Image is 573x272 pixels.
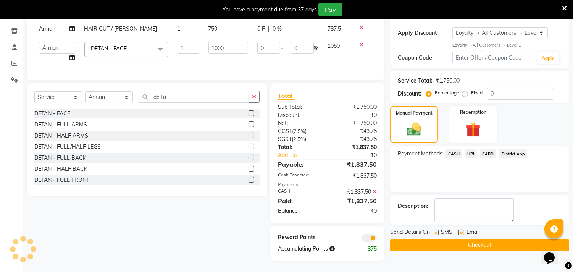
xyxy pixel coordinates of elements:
[461,120,485,139] img: _gift.svg
[91,45,127,52] span: DETAN - FACE
[272,245,355,253] div: Accumulating Points
[328,160,383,169] div: ₹1,837.50
[178,25,181,32] span: 1
[272,172,328,180] div: Cash Tendered:
[272,207,328,215] div: Balance :
[208,25,218,32] span: 750
[272,119,328,127] div: Net:
[452,42,473,48] strong: Loyalty →
[139,91,249,103] input: Search or Scan
[34,121,87,129] div: DETAN - FULL ARMS
[398,54,452,62] div: Coupon Code
[272,151,337,159] a: Add Tip
[318,3,342,16] button: Pay
[541,241,565,264] iframe: chat widget
[328,207,383,215] div: ₹0
[402,121,425,138] img: _cash.svg
[278,136,292,142] span: SGST
[272,196,328,206] div: Paid:
[272,188,328,196] div: CASH
[272,135,328,143] div: ( )
[34,165,87,173] div: DETAN - HALF BACK
[465,149,477,158] span: UPI
[34,110,70,118] div: DETAN - FACE
[355,245,383,253] div: 875
[34,132,88,140] div: DETAN - HALF ARMS
[328,42,340,49] span: 1050
[286,44,288,52] span: |
[398,90,421,98] div: Discount:
[127,45,131,52] a: x
[328,143,383,151] div: ₹1,837.50
[328,196,383,206] div: ₹1,837.50
[278,181,377,188] div: Payments
[34,143,101,151] div: DETAN - FULL/HALF LEGS
[272,103,328,111] div: Sub Total:
[272,127,328,135] div: ( )
[328,111,383,119] div: ₹0
[471,89,483,96] label: Fixed
[272,111,328,119] div: Discount:
[328,172,383,180] div: ₹1,837.50
[293,136,305,142] span: 2.5%
[314,44,318,52] span: %
[272,160,328,169] div: Payable:
[436,77,460,85] div: ₹1,750.00
[390,228,430,238] span: Send Details On
[328,25,341,32] span: 787.5
[452,52,534,63] input: Enter Offer / Coupon Code
[278,128,292,134] span: CGST
[441,228,452,238] span: SMS
[328,127,383,135] div: ₹43.75
[84,25,157,32] span: HAIR CUT / [PERSON_NAME]
[398,29,452,37] div: Apply Discount
[280,44,283,52] span: F
[268,25,270,33] span: |
[328,188,383,196] div: ₹1,837.50
[328,103,383,111] div: ₹1,750.00
[34,176,89,184] div: DETAN - FULL FRONT
[328,119,383,127] div: ₹1,750.00
[273,25,282,33] span: 0 %
[294,128,305,134] span: 2.5%
[466,228,479,238] span: Email
[278,92,295,100] span: Total
[34,154,86,162] div: DETAN - FULL BACK
[435,89,459,96] label: Percentage
[223,6,317,14] div: You have a payment due from 37 days
[452,42,562,49] div: All Customers → Level 1
[445,149,462,158] span: CASH
[39,25,55,32] span: Arman
[460,109,486,116] label: Redemption
[499,149,528,158] span: District App
[390,239,569,251] button: Checkout
[398,202,428,210] div: Description:
[257,25,265,33] span: 0 F
[272,143,328,151] div: Total:
[480,149,496,158] span: CARD
[537,52,559,64] button: Apply
[398,77,433,85] div: Service Total:
[398,150,442,158] span: Payment Methods
[272,233,328,242] div: Reward Points
[328,135,383,143] div: ₹43.75
[396,110,433,117] label: Manual Payment
[337,151,383,159] div: ₹0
